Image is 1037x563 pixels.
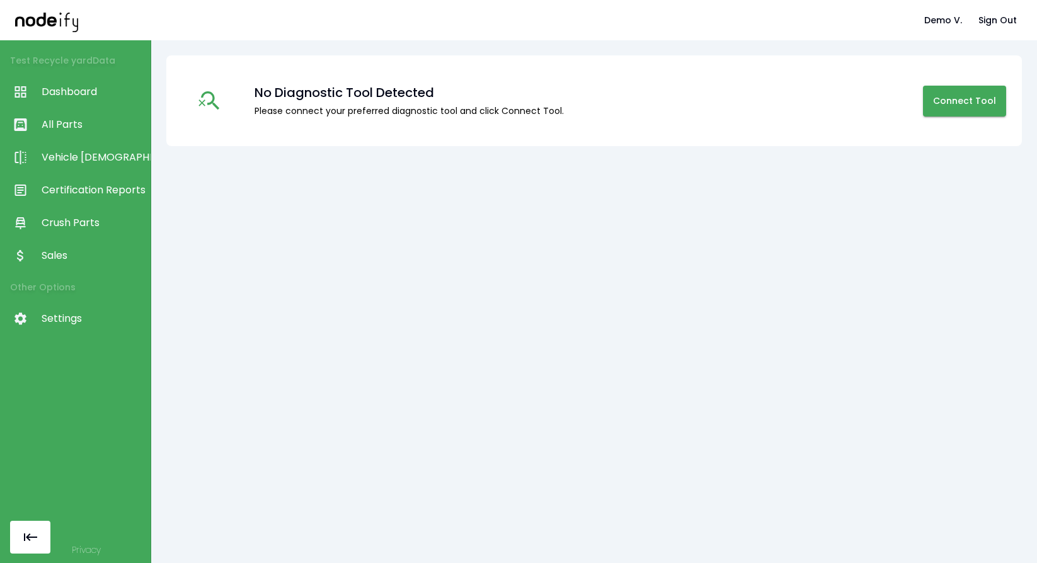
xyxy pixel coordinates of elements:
span: Vehicle [DEMOGRAPHIC_DATA] [42,150,144,165]
a: Privacy [72,543,101,556]
div: No Diagnostic Tool Detected [255,84,564,101]
span: Dashboard [42,84,144,100]
img: nodeify [15,8,78,31]
span: Settings [42,311,144,326]
span: Crush Parts [42,215,144,230]
button: Sign Out [973,9,1022,32]
button: Demo V. [919,9,967,32]
div: Please connect your preferred diagnostic tool and click Connect Tool. [255,105,564,118]
span: Certification Reports [42,183,144,198]
button: Connect Tool [923,86,1006,117]
span: All Parts [42,117,144,132]
span: Sales [42,248,144,263]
